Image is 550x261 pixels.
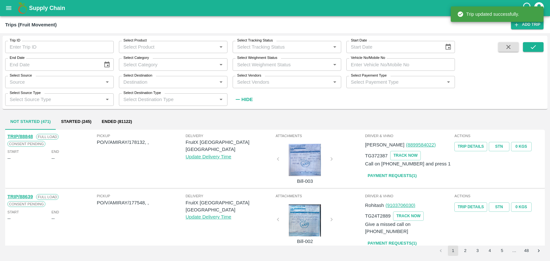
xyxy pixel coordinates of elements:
a: (9103706030) [386,203,415,208]
label: Select Payement Type [351,73,387,78]
b: Supply Chain [29,5,65,11]
p: FruitX [GEOGRAPHIC_DATA] [GEOGRAPHIC_DATA] [186,139,274,153]
label: End Date [10,55,24,61]
span: Start [7,149,19,154]
input: Start Date [346,41,439,53]
a: Update Delivery Time [186,214,231,219]
p: FruitX [GEOGRAPHIC_DATA] [GEOGRAPHIC_DATA] [186,199,274,214]
p: PO/V/AMIRAY/178132, , [97,139,186,146]
button: Started (245) [56,114,96,130]
div: Trips (Fruit Movement) [5,21,57,29]
button: TRACK NOW [393,211,424,221]
nav: pagination navigation [435,246,545,256]
label: Select Destination [123,73,152,78]
a: Supply Chain [29,4,522,13]
strong: Hide [241,97,253,102]
p: PO/V/AMIRAY/177548, , [97,199,186,206]
div: -- [52,155,55,162]
span: Driver & VHNo [365,193,453,199]
button: Go to page 5 [497,246,507,256]
span: Full Load [36,134,59,140]
input: Select Category [121,60,215,69]
button: 0 Kgs [511,142,532,151]
label: Select Destination Type [123,90,161,96]
input: End Date [5,58,98,70]
button: open drawer [1,1,16,15]
input: Select Product [121,43,215,51]
span: Actions [454,193,543,199]
button: Ended (81122) [97,114,137,130]
input: Enter Vehicle No/Mobile No [346,58,455,70]
div: … [509,248,519,254]
label: Select Source [10,73,32,78]
span: Pickup [97,193,186,199]
p: TG24T2889 [365,212,391,219]
button: Open [217,61,225,69]
input: Source [7,78,101,86]
button: Go to page 2 [460,246,470,256]
span: Consent Pending [7,141,45,147]
p: TG372387 [365,152,388,159]
button: TRACK NOW [390,151,421,160]
span: Attachments [275,193,364,199]
span: Full Load [36,194,59,200]
p: Bill-002 [281,238,329,245]
a: Trip Details [454,142,487,151]
input: Select Source Type [7,95,101,104]
label: Select Weighment Status [237,55,277,61]
button: Choose date [101,59,113,71]
a: Payment Requests(1) [365,238,419,249]
button: Choose date [442,41,454,53]
input: Select Vendors [235,78,329,86]
input: Enter Trip ID [5,41,114,53]
label: Select Source Type [10,90,41,96]
button: Go to page 4 [485,246,495,256]
input: Select Destination Type [121,95,215,104]
div: -- [52,215,55,222]
p: Give a missed call on [PHONE_NUMBER] [365,221,453,235]
span: Attachments [275,133,364,139]
label: Select Vendors [237,73,261,78]
label: Vehicle No/Mobile No [351,55,385,61]
a: TRIP/88848 [7,134,33,139]
button: Go to page 48 [521,246,532,256]
button: Not Started (471) [5,114,56,130]
button: Open [331,43,339,51]
button: Open [103,78,111,86]
input: Select Payement Type [348,78,434,86]
button: Open [217,43,225,51]
button: 0 Kgs [511,202,532,212]
input: Select Weighment Status [235,60,329,69]
label: Select Tracking Status [237,38,273,43]
a: Update Delivery Time [186,154,231,159]
p: Call on [PHONE_NUMBER] and press 1 [365,160,451,167]
span: Delivery [186,133,274,139]
label: Select Category [123,55,149,61]
span: [PERSON_NAME] [365,142,404,147]
a: Add Trip [511,20,544,29]
span: Rohitash [365,203,384,208]
button: Open [331,61,339,69]
button: Open [217,95,225,104]
span: Start [7,209,19,215]
span: Pickup [97,133,186,139]
div: -- [7,155,11,162]
button: page 1 [448,246,458,256]
a: STN [489,202,509,212]
input: Select Tracking Status [235,43,320,51]
label: Select Product [123,38,147,43]
button: Open [217,78,225,86]
span: End [52,149,59,154]
p: Bill-003 [281,178,329,185]
button: Go to next page [534,246,544,256]
a: STN [489,142,509,151]
img: logo [16,2,29,14]
button: Hide [233,94,255,105]
span: Actions [454,133,543,139]
input: Destination [121,78,215,86]
span: End [52,209,59,215]
label: Trip ID [10,38,20,43]
span: Consent Pending [7,201,45,207]
div: Trip updated successfully. [457,8,519,20]
a: TRIP/88639 [7,194,33,199]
